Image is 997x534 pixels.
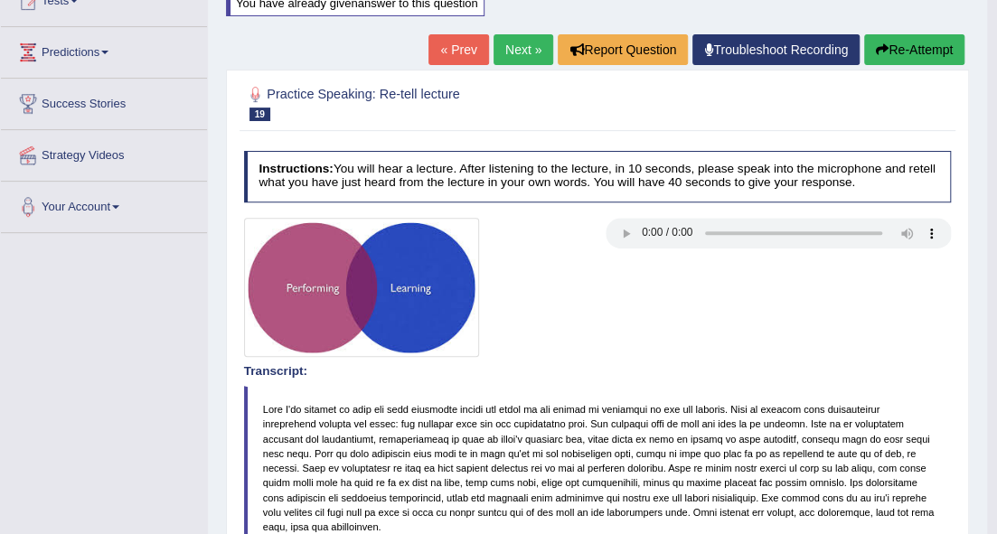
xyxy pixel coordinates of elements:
[1,130,207,175] a: Strategy Videos
[558,34,688,65] button: Report Question
[244,151,952,202] h4: You will hear a lecture. After listening to the lecture, in 10 seconds, please speak into the mic...
[244,365,952,379] h4: Transcript:
[428,34,488,65] a: « Prev
[1,182,207,227] a: Your Account
[259,162,333,175] b: Instructions:
[864,34,964,65] button: Re-Attempt
[494,34,553,65] a: Next »
[249,108,270,121] span: 19
[692,34,860,65] a: Troubleshoot Recording
[1,27,207,72] a: Predictions
[1,79,207,124] a: Success Stories
[244,83,682,121] h2: Practice Speaking: Re-tell lecture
